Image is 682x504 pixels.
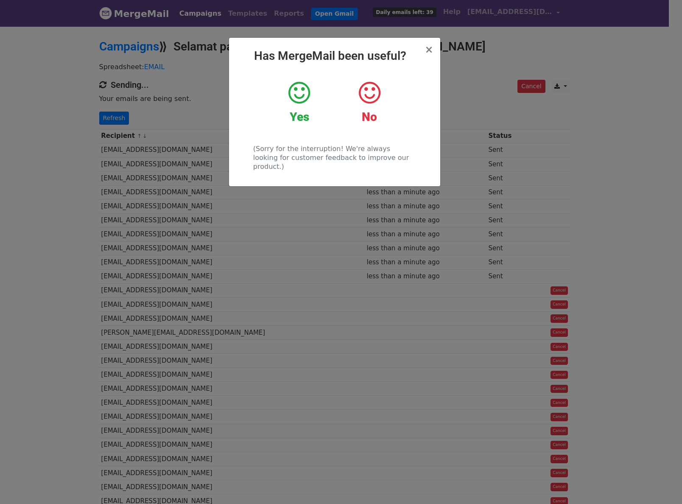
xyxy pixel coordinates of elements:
[425,45,433,55] button: Close
[236,49,433,63] h2: Has MergeMail been useful?
[271,80,328,124] a: Yes
[290,110,309,124] strong: Yes
[253,144,416,171] p: (Sorry for the interruption! We're always looking for customer feedback to improve our product.)
[341,80,398,124] a: No
[362,110,377,124] strong: No
[425,44,433,56] span: ×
